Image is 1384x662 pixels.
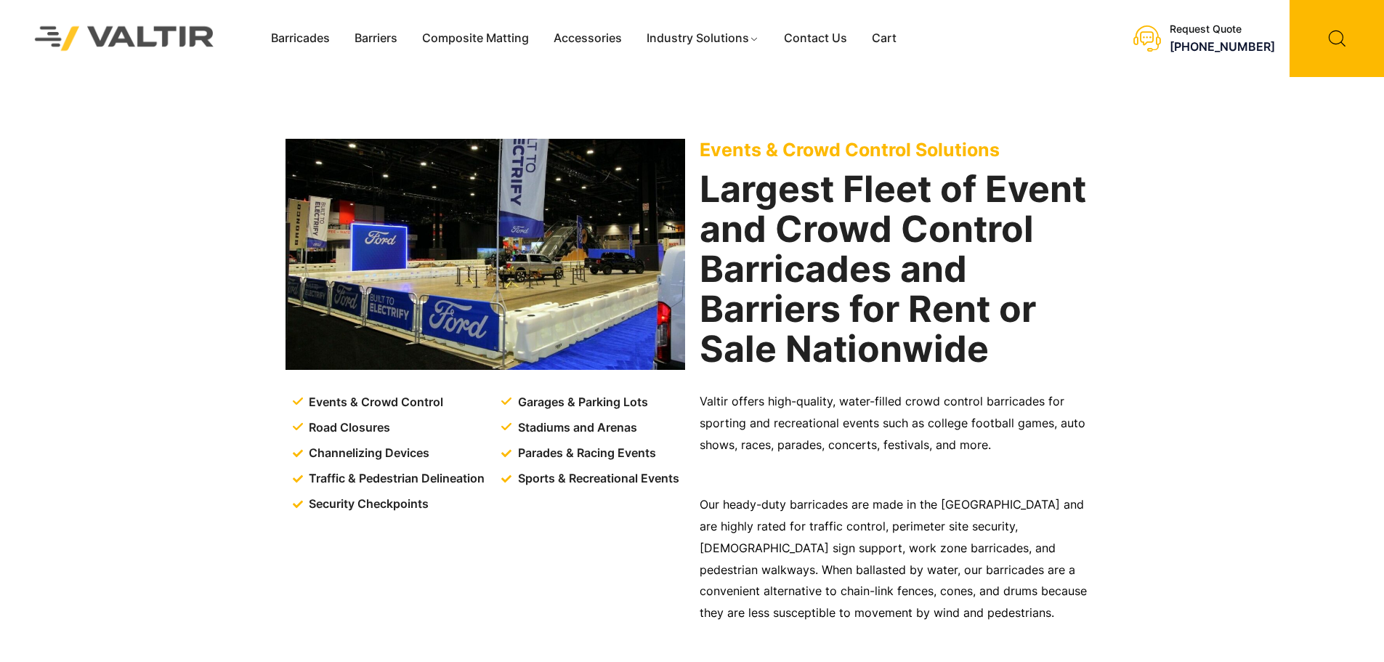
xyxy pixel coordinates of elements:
[305,392,443,413] span: Events & Crowd Control
[305,443,429,464] span: Channelizing Devices
[859,28,909,49] a: Cart
[514,392,648,413] span: Garages & Parking Lots
[634,28,772,49] a: Industry Solutions
[700,139,1099,161] p: Events & Crowd Control Solutions
[514,417,637,439] span: Stadiums and Arenas
[541,28,634,49] a: Accessories
[1170,23,1275,36] div: Request Quote
[305,417,390,439] span: Road Closures
[305,468,485,490] span: Traffic & Pedestrian Delineation
[410,28,541,49] a: Composite Matting
[305,493,429,515] span: Security Checkpoints
[1170,39,1275,54] a: [PHONE_NUMBER]
[16,7,233,69] img: Valtir Rentals
[342,28,410,49] a: Barriers
[259,28,342,49] a: Barricades
[772,28,859,49] a: Contact Us
[700,169,1099,369] h2: Largest Fleet of Event and Crowd Control Barricades and Barriers for Rent or Sale Nationwide
[700,391,1099,456] p: Valtir offers high-quality, water-filled crowd control barricades for sporting and recreational e...
[700,494,1099,625] p: Our heady-duty barricades are made in the [GEOGRAPHIC_DATA] and are highly rated for traffic cont...
[514,443,656,464] span: Parades & Racing Events
[514,468,679,490] span: Sports & Recreational Events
